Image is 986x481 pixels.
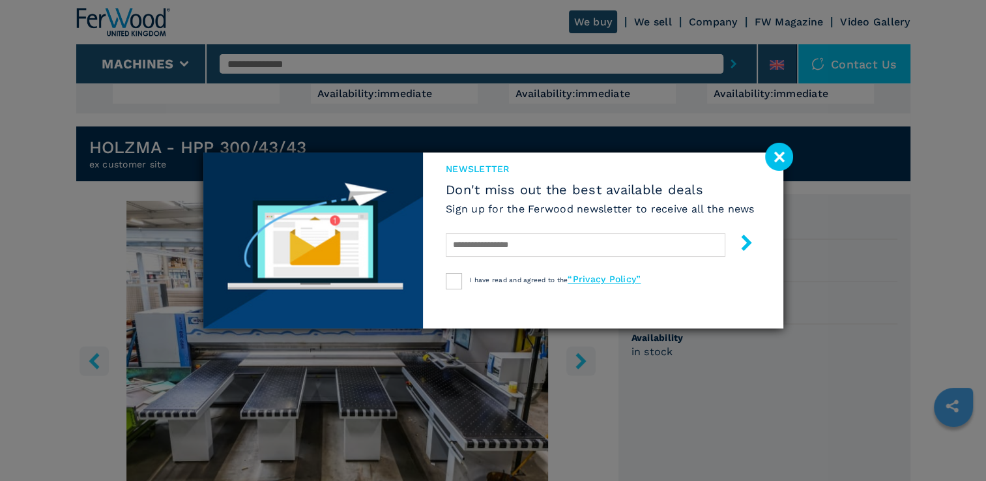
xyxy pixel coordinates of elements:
img: Newsletter image [203,153,424,328]
span: Don't miss out the best available deals [446,182,755,197]
span: I have read and agreed to the [470,276,641,284]
a: “Privacy Policy” [568,274,641,284]
button: submit-button [725,229,755,260]
span: newsletter [446,162,755,175]
h6: Sign up for the Ferwood newsletter to receive all the news [446,201,755,216]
